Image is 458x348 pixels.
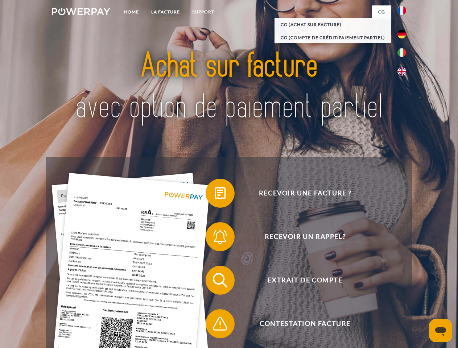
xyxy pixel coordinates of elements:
[145,5,186,18] a: LA FACTURE
[397,30,406,38] img: de
[397,67,406,76] img: en
[216,222,394,251] span: Recevoir un rappel?
[69,35,389,139] img: title-powerpay_fr.svg
[206,179,394,208] button: Recevoir une facture ?
[211,315,229,333] img: qb_warning.svg
[397,48,406,57] img: it
[275,31,391,44] a: CG (Compte de crédit/paiement partiel)
[275,18,391,31] a: CG (achat sur facture)
[206,266,394,295] button: Extrait de compte
[206,222,394,251] button: Recevoir un rappel?
[206,309,394,338] button: Contestation Facture
[52,8,110,15] img: logo-powerpay-white.svg
[118,5,145,18] a: Home
[211,271,229,289] img: qb_search.svg
[397,6,406,15] img: fr
[216,179,394,208] span: Recevoir une facture ?
[186,5,220,18] a: Support
[211,228,229,246] img: qb_bell.svg
[216,266,394,295] span: Extrait de compte
[216,309,394,338] span: Contestation Facture
[211,184,229,202] img: qb_bill.svg
[429,319,452,342] iframe: Bouton de lancement de la fenêtre de messagerie
[372,5,391,18] a: CG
